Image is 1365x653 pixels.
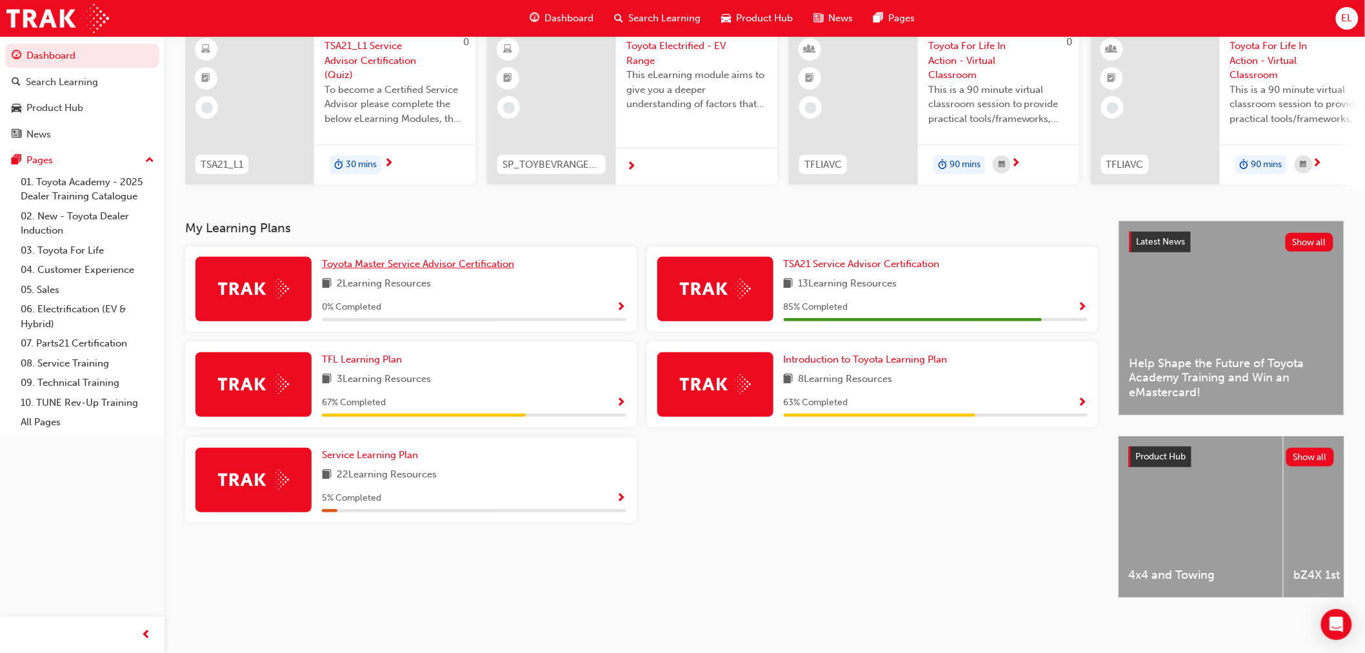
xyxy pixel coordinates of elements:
span: 4x4 and Towing [1129,568,1273,583]
span: learningRecordVerb_NONE-icon [1107,102,1119,114]
span: News [829,11,853,26]
span: Show Progress [1078,302,1088,314]
a: Product HubShow all [1129,447,1334,467]
span: 90 mins [1251,157,1282,172]
a: News [5,123,159,146]
span: news-icon [12,129,21,141]
span: Product Hub [1136,451,1186,462]
span: next-icon [626,161,636,173]
span: Show Progress [617,493,626,505]
h3: My Learning Plans [185,221,1098,236]
a: pages-iconPages [864,5,926,32]
img: Trak [6,4,109,33]
a: guage-iconDashboard [520,5,604,32]
span: Service Learning Plan [322,449,418,461]
span: duration-icon [938,157,947,174]
span: Dashboard [545,11,594,26]
button: Show Progress [617,299,626,316]
a: 05. Sales [15,280,159,300]
a: 0TSA21_L1TSA21_L1 Service Advisor Certification (Quiz)To become a Certified Service Advisor pleas... [185,28,475,185]
span: book-icon [322,467,332,483]
span: Search Learning [629,11,701,26]
img: Trak [680,374,751,394]
span: book-icon [322,276,332,292]
a: car-iconProduct Hub [712,5,804,32]
a: Product Hub [5,96,159,120]
span: car-icon [12,103,21,114]
a: 4x4 and Towing [1119,436,1283,598]
span: 3 Learning Resources [337,372,431,388]
span: learningRecordVerb_NONE-icon [805,102,817,114]
a: 06. Electrification (EV & Hybrid) [15,299,159,334]
span: 0 [1067,36,1073,48]
a: 07. Parts21 Certification [15,334,159,354]
span: Pages [889,11,915,26]
span: Show Progress [617,302,626,314]
span: TSA21 Service Advisor Certification [784,258,940,270]
a: Search Learning [5,70,159,94]
span: 67 % Completed [322,396,386,410]
span: Latest News [1137,236,1186,247]
span: Toyota Electrified - EV Range [626,39,767,68]
span: duration-icon [334,157,343,174]
span: 30 mins [346,157,377,172]
a: 10. TUNE Rev-Up Training [15,393,159,413]
span: TFLIAVC [804,157,842,172]
a: 03. Toyota For Life [15,241,159,261]
button: Pages [5,148,159,172]
button: Show all [1286,448,1335,467]
a: 0TFLIAVCToyota For Life In Action - Virtual ClassroomThis is a 90 minute virtual classroom sessio... [789,28,1079,185]
span: 63 % Completed [784,396,848,410]
button: Show Progress [617,490,626,507]
span: Product Hub [737,11,793,26]
a: TSA21 Service Advisor Certification [784,257,945,272]
button: Show all [1286,233,1334,252]
span: Show Progress [1078,397,1088,409]
span: search-icon [12,77,21,88]
span: book-icon [784,276,793,292]
a: 04. Customer Experience [15,260,159,280]
span: learningRecordVerb_NONE-icon [201,102,213,114]
span: booktick-icon [806,70,815,87]
a: Dashboard [5,44,159,68]
span: pages-icon [874,10,884,26]
a: 09. Technical Training [15,373,159,393]
span: Help Shape the Future of Toyota Academy Training and Win an eMastercard! [1130,356,1333,400]
span: prev-icon [142,627,152,643]
span: 5 % Completed [322,491,381,506]
span: Toyota For Life In Action - Virtual Classroom [928,39,1069,83]
span: SP_TOYBEVRANGE_EL [503,157,601,172]
span: TSA21_L1 Service Advisor Certification (Quiz) [324,39,465,83]
a: search-iconSearch Learning [604,5,712,32]
span: calendar-icon [999,157,1005,173]
span: TSA21_L1 [201,157,243,172]
span: booktick-icon [1108,70,1117,87]
span: book-icon [784,372,793,388]
span: TFL Learning Plan [322,354,402,365]
span: car-icon [722,10,732,26]
a: Latest NewsShow all [1130,232,1333,252]
a: news-iconNews [804,5,864,32]
span: next-icon [1313,158,1322,170]
span: duration-icon [1240,157,1249,174]
a: 01. Toyota Academy - 2025 Dealer Training Catalogue [15,172,159,206]
button: Show Progress [1078,299,1088,316]
div: Pages [26,153,53,168]
span: pages-icon [12,155,21,166]
span: up-icon [145,152,154,169]
span: learningResourceType_ELEARNING-icon [202,41,211,58]
span: Introduction to Toyota Learning Plan [784,354,948,365]
div: Open Intercom Messenger [1321,609,1352,640]
span: calendar-icon [1300,157,1307,173]
a: 02. New - Toyota Dealer Induction [15,206,159,241]
img: Trak [680,279,751,299]
img: Trak [218,279,289,299]
div: News [26,127,51,142]
a: Introduction to Toyota Learning Plan [784,352,953,367]
span: next-icon [1011,158,1021,170]
span: 8 Learning Resources [799,372,893,388]
span: 90 mins [950,157,981,172]
span: learningRecordVerb_NONE-icon [503,102,515,114]
img: Trak [218,470,289,490]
